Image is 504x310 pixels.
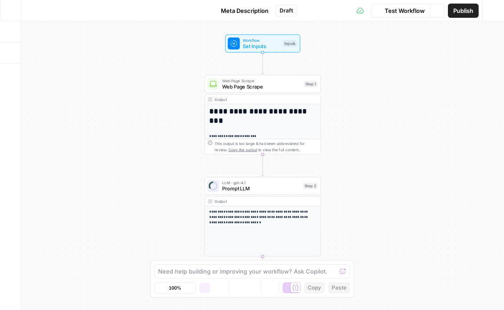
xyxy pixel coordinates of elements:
span: LLM · gpt-4.1 [222,180,300,185]
g: Edge from step_1 to step_2 [261,154,264,176]
span: Copy the output [228,147,257,152]
g: Edge from start to step_1 [261,52,264,74]
span: Meta Description [221,6,268,15]
span: Paste [332,284,346,292]
span: Test Workflow [385,6,425,15]
div: Step 1 [304,81,317,87]
span: Publish [453,6,473,15]
span: Draft [280,7,293,15]
span: Workflow [243,37,280,43]
button: Meta Description [207,4,274,18]
span: Prompt LLM [222,185,300,192]
button: Test Workflow [371,4,430,18]
button: Publish [448,4,479,18]
div: Output [215,198,300,204]
div: Step 2 [303,182,317,189]
span: Web Page Scrape [222,83,301,90]
button: Paste [328,282,350,294]
div: Output [215,97,300,102]
span: Web Page Scrape [222,77,301,83]
span: Set Inputs [243,42,280,50]
span: 100% [169,284,181,291]
div: WorkflowSet InputsInputs [204,35,321,52]
button: Copy [304,282,325,294]
span: Copy [308,284,321,292]
div: This output is too large & has been abbreviated for review. to view the full content. [215,141,317,153]
div: Inputs [283,40,297,47]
